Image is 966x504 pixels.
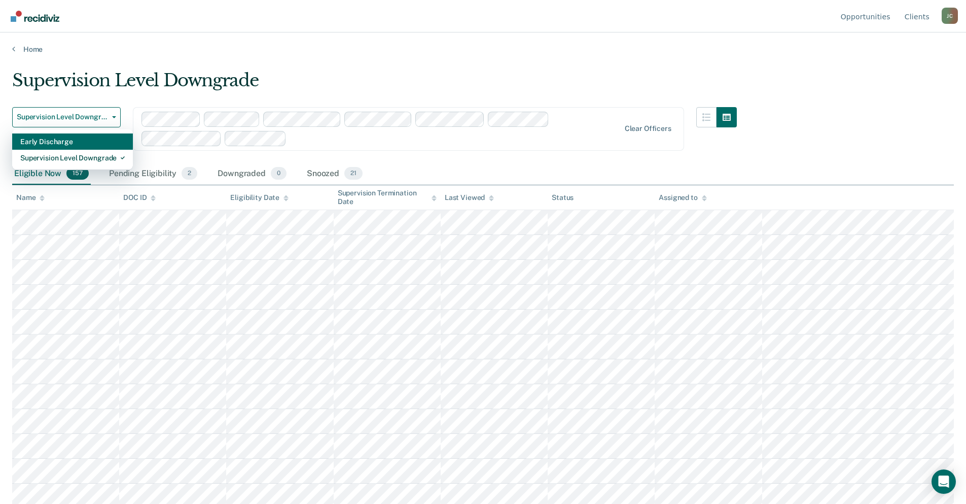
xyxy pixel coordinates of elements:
[11,11,59,22] img: Recidiviz
[271,167,287,180] span: 0
[20,150,125,166] div: Supervision Level Downgrade
[12,45,954,54] a: Home
[625,124,671,133] div: Clear officers
[12,129,133,170] div: Dropdown Menu
[338,189,437,206] div: Supervision Termination Date
[942,8,958,24] button: Profile dropdown button
[12,163,91,185] div: Eligible Now157
[305,163,365,185] div: Snoozed21
[20,133,125,150] div: Early Discharge
[216,163,289,185] div: Downgraded0
[552,193,574,202] div: Status
[16,193,45,202] div: Name
[66,167,89,180] span: 157
[344,167,363,180] span: 21
[12,70,737,99] div: Supervision Level Downgrade
[12,107,121,127] button: Supervision Level Downgrade
[107,163,199,185] div: Pending Eligibility2
[942,8,958,24] div: J C
[932,469,956,494] div: Open Intercom Messenger
[445,193,494,202] div: Last Viewed
[230,193,289,202] div: Eligibility Date
[123,193,156,202] div: DOC ID
[182,167,197,180] span: 2
[659,193,706,202] div: Assigned to
[17,113,108,121] span: Supervision Level Downgrade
